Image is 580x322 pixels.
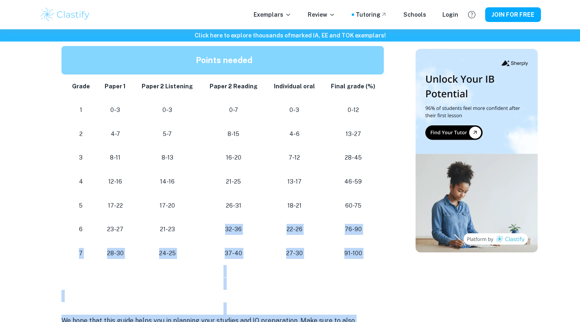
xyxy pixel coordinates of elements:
p: 1 [71,105,91,116]
p: 76-90 [329,224,377,235]
img: Thumbnail [416,49,538,252]
button: JOIN FOR FREE [485,7,541,22]
p: 7-12 [272,152,316,163]
p: 91-100 [329,248,377,259]
p: Review [308,10,335,19]
p: 8-13 [140,152,195,163]
p: 0-12 [329,105,377,116]
img: Clastify logo [39,7,91,23]
strong: Points needed [196,55,252,65]
p: 60-75 [329,200,377,211]
p: 3 [71,152,91,163]
p: 7 [71,248,91,259]
p: 21-25 [208,176,259,187]
p: 12-16 [104,176,127,187]
p: 2 [71,129,91,140]
a: Tutoring [356,10,387,19]
p: 4-7 [104,129,127,140]
p: 0-3 [272,105,316,116]
p: 17-22 [104,200,127,211]
button: Help and Feedback [465,8,479,22]
strong: Grade [72,83,90,90]
strong: Individual oral [274,83,315,90]
p: 4-6 [272,129,316,140]
p: 21-23 [140,224,195,235]
strong: Paper 2 Listening [142,83,193,90]
p: 28-30 [104,248,127,259]
p: 0-3 [104,105,127,116]
p: 13-27 [329,129,377,140]
p: 22-26 [272,224,316,235]
p: 26-31 [208,200,259,211]
p: 46-59 [329,176,377,187]
p: 37-40 [208,248,259,259]
strong: Final grade (%) [331,83,375,90]
a: Schools [403,10,426,19]
p: 24-25 [140,248,195,259]
p: 5 [71,200,91,211]
strong: Paper 1 [105,83,126,90]
p: 6 [71,224,91,235]
p: Exemplars [254,10,291,19]
p: 17-20 [140,200,195,211]
p: 16-20 [208,152,259,163]
p: 32-36 [208,224,259,235]
strong: Paper 2 Reading [210,83,258,90]
p: 13-17 [272,176,316,187]
p: 18-21 [272,200,316,211]
p: 0-7 [208,105,259,116]
p: 27-30 [272,248,316,259]
p: 4 [71,176,91,187]
h6: Click here to explore thousands of marked IA, EE and TOK exemplars ! [2,31,578,40]
p: 23-27 [104,224,127,235]
p: 28-45 [329,152,377,163]
p: 0-3 [140,105,195,116]
p: 5-7 [140,129,195,140]
a: Login [442,10,458,19]
p: 14-16 [140,176,195,187]
p: 8-11 [104,152,127,163]
p: 8-15 [208,129,259,140]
